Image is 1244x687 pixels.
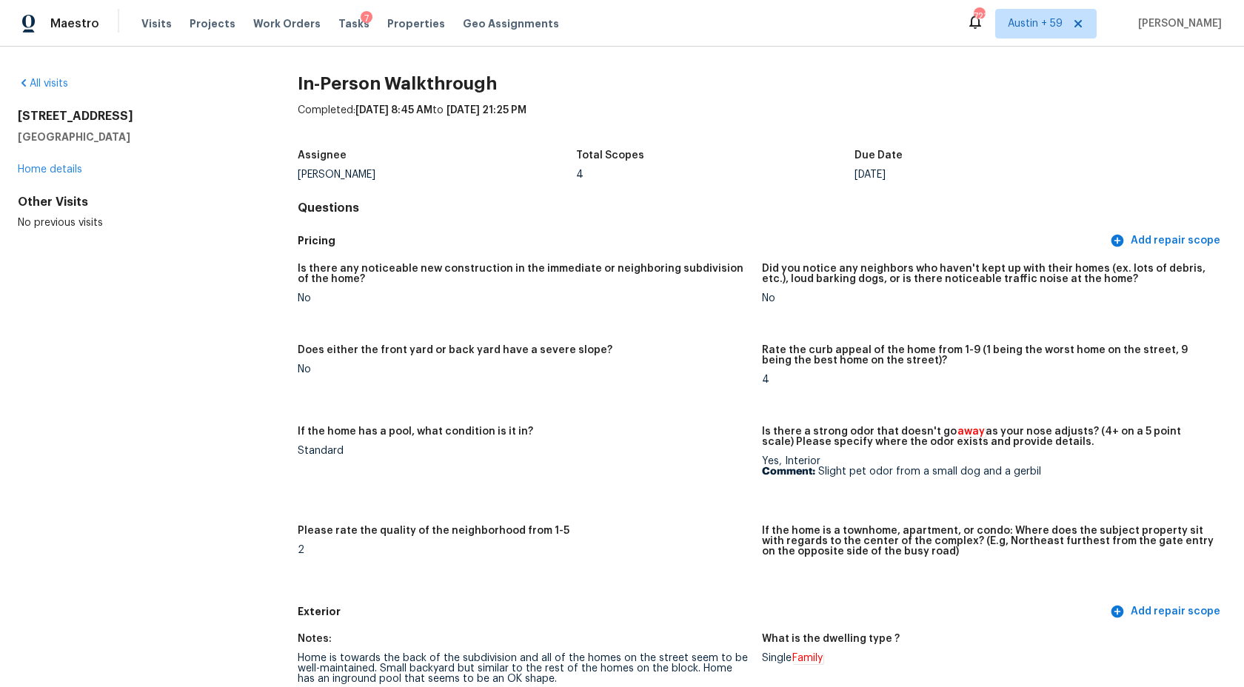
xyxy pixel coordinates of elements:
[1113,232,1220,250] span: Add repair scope
[18,130,250,144] h5: [GEOGRAPHIC_DATA]
[298,150,347,161] h5: Assignee
[792,652,823,664] em: Family
[298,293,750,304] div: No
[18,109,250,124] h2: [STREET_ADDRESS]
[762,345,1214,366] h5: Rate the curb appeal of the home from 1-9 (1 being the worst home on the street, 9 being the best...
[463,16,559,31] span: Geo Assignments
[18,164,82,175] a: Home details
[355,105,432,115] span: [DATE] 8:45 AM
[298,653,750,684] div: Home is towards the back of the subdivision and all of the homes on the street seem to be well-ma...
[298,446,750,456] div: Standard
[387,16,445,31] span: Properties
[855,150,903,161] h5: Due Date
[298,526,569,536] h5: Please rate the quality of the neighborhood from 1-5
[298,364,750,375] div: No
[762,264,1214,284] h5: Did you notice any neighbors who haven't kept up with their homes (ex. lots of debris, etc.), lou...
[298,201,1226,215] h4: Questions
[762,426,1214,447] h5: Is there a strong odor that doesn't go as your nose adjusts? (4+ on a 5 point scale) Please speci...
[762,293,1214,304] div: No
[298,103,1226,141] div: Completed: to
[1113,603,1220,621] span: Add repair scope
[855,170,1133,180] div: [DATE]
[361,11,372,26] div: 7
[298,545,750,555] div: 2
[253,16,321,31] span: Work Orders
[1107,227,1226,255] button: Add repair scope
[762,456,1214,477] div: Yes, Interior
[957,426,986,438] em: away
[298,426,533,437] h5: If the home has a pool, what condition is it in?
[338,19,369,29] span: Tasks
[762,466,1214,477] p: Slight pet odor from a small dog and a gerbil
[298,604,1107,620] h5: Exterior
[1132,16,1222,31] span: [PERSON_NAME]
[190,16,235,31] span: Projects
[298,345,612,355] h5: Does either the front yard or back yard have a severe slope?
[762,526,1214,557] h5: If the home is a townhome, apartment, or condo: Where does the subject property sit with regards ...
[18,218,103,228] span: No previous visits
[141,16,172,31] span: Visits
[298,233,1107,249] h5: Pricing
[576,150,644,161] h5: Total Scopes
[298,76,1226,91] h2: In-Person Walkthrough
[298,170,576,180] div: [PERSON_NAME]
[18,195,250,210] div: Other Visits
[762,653,1214,663] div: Single
[974,9,984,24] div: 721
[447,105,526,115] span: [DATE] 21:25 PM
[18,78,68,89] a: All visits
[298,634,332,644] h5: Notes:
[762,466,815,477] b: Comment:
[298,264,750,284] h5: Is there any noticeable new construction in the immediate or neighboring subdivision of the home?
[762,375,1214,385] div: 4
[762,634,900,644] h5: What is the dwelling type ?
[50,16,99,31] span: Maestro
[1107,598,1226,626] button: Add repair scope
[1008,16,1063,31] span: Austin + 59
[576,170,855,180] div: 4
